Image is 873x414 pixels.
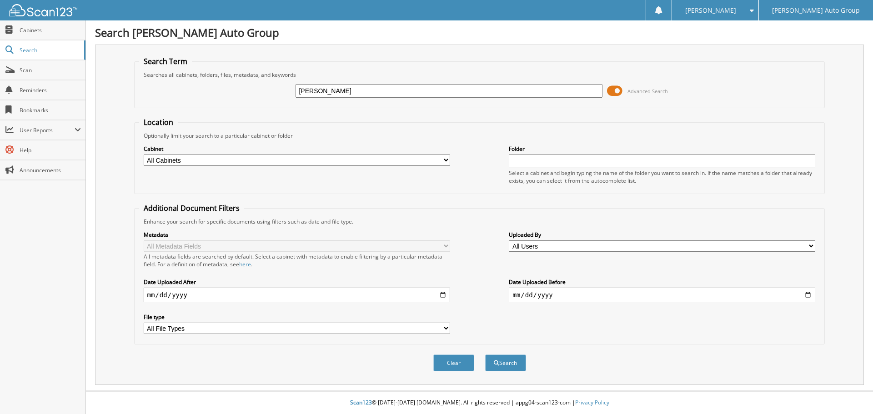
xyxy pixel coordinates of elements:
legend: Location [139,117,178,127]
input: start [144,288,450,302]
label: Metadata [144,231,450,239]
iframe: Chat Widget [828,370,873,414]
span: Advanced Search [627,88,668,95]
h1: Search [PERSON_NAME] Auto Group [95,25,864,40]
span: [PERSON_NAME] Auto Group [772,8,860,13]
span: Scan123 [350,399,372,406]
div: Searches all cabinets, folders, files, metadata, and keywords [139,71,820,79]
span: Help [20,146,81,154]
span: Reminders [20,86,81,94]
button: Search [485,354,526,371]
img: scan123-logo-white.svg [9,4,77,16]
div: © [DATE]-[DATE] [DOMAIN_NAME]. All rights reserved | appg04-scan123-com | [86,392,873,414]
div: Optionally limit your search to a particular cabinet or folder [139,132,820,140]
label: Date Uploaded Before [509,278,815,286]
a: Privacy Policy [575,399,609,406]
span: User Reports [20,126,75,134]
input: end [509,288,815,302]
span: Search [20,46,80,54]
label: Folder [509,145,815,153]
div: Select a cabinet and begin typing the name of the folder you want to search in. If the name match... [509,169,815,185]
label: Uploaded By [509,231,815,239]
div: Enhance your search for specific documents using filters such as date and file type. [139,218,820,225]
span: [PERSON_NAME] [685,8,736,13]
span: Scan [20,66,81,74]
legend: Search Term [139,56,192,66]
span: Cabinets [20,26,81,34]
legend: Additional Document Filters [139,203,244,213]
span: Announcements [20,166,81,174]
button: Clear [433,354,474,371]
span: Bookmarks [20,106,81,114]
div: All metadata fields are searched by default. Select a cabinet with metadata to enable filtering b... [144,253,450,268]
label: File type [144,313,450,321]
label: Date Uploaded After [144,278,450,286]
a: here [239,260,251,268]
label: Cabinet [144,145,450,153]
